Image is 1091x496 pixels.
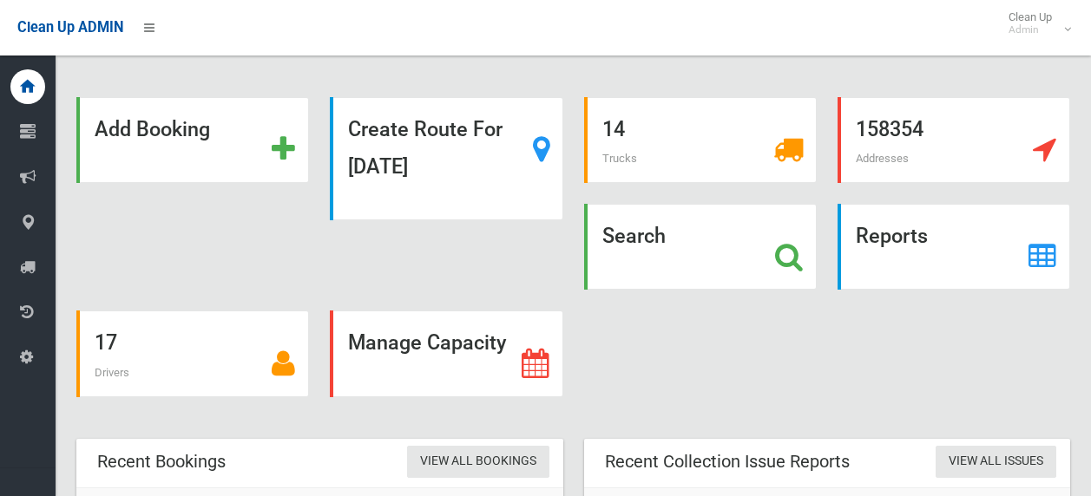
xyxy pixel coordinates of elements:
[95,117,210,141] strong: Add Booking
[838,204,1070,290] a: Reports
[936,446,1056,478] a: View All Issues
[1000,10,1069,36] span: Clean Up
[856,152,909,165] span: Addresses
[76,445,246,479] header: Recent Bookings
[838,97,1070,183] a: 158354 Addresses
[602,117,625,141] strong: 14
[584,445,871,479] header: Recent Collection Issue Reports
[17,19,123,36] span: Clean Up ADMIN
[407,446,549,478] a: View All Bookings
[76,310,309,396] a: 17 Drivers
[76,97,309,183] a: Add Booking
[95,366,129,379] span: Drivers
[856,117,923,141] strong: 158354
[602,152,637,165] span: Trucks
[1009,23,1052,36] small: Admin
[584,97,817,183] a: 14 Trucks
[584,204,817,290] a: Search
[95,330,117,355] strong: 17
[348,117,503,179] strong: Create Route For [DATE]
[348,330,506,355] strong: Manage Capacity
[856,224,928,248] strong: Reports
[330,97,562,220] a: Create Route For [DATE]
[602,224,666,248] strong: Search
[330,310,562,396] a: Manage Capacity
